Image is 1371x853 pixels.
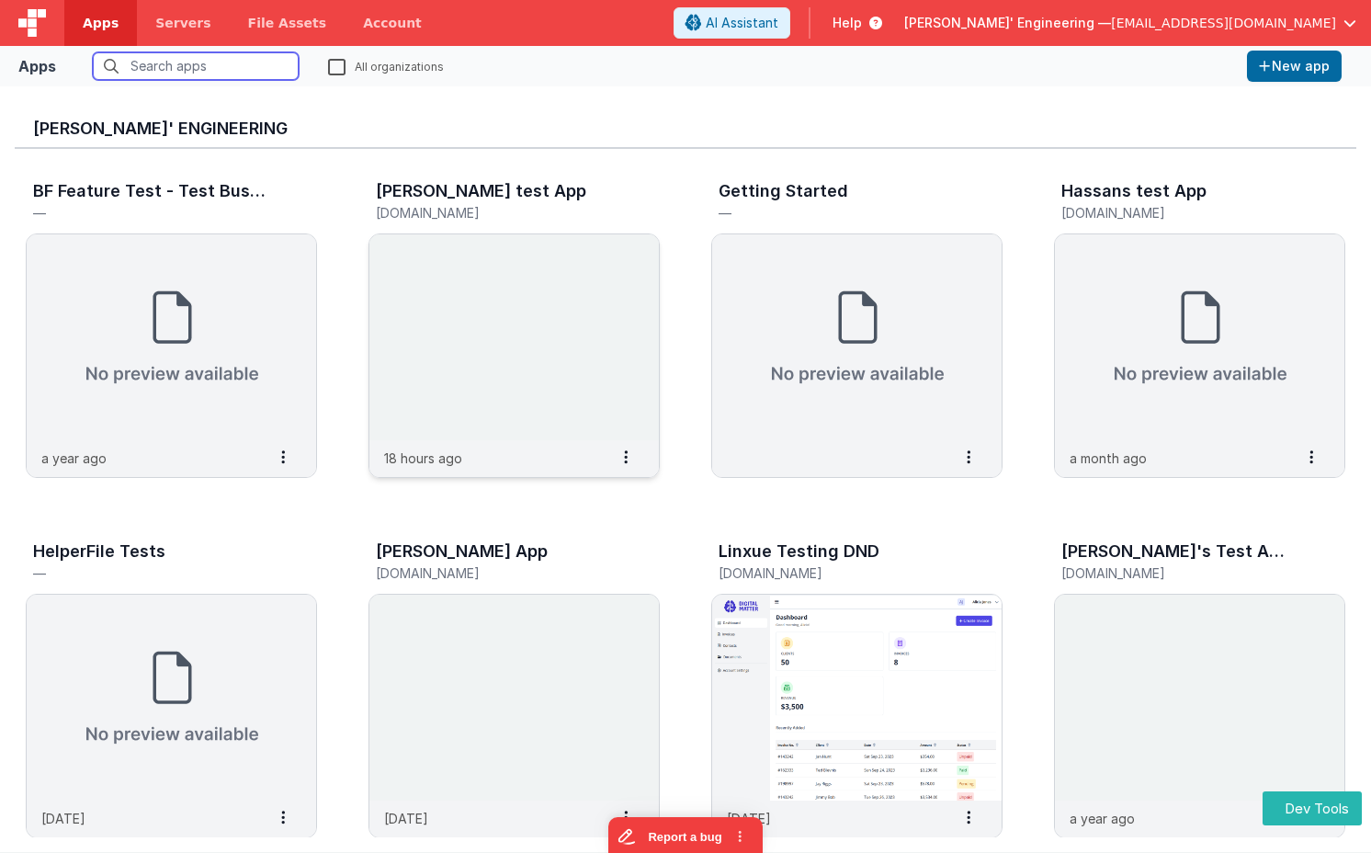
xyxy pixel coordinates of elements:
p: a month ago [1070,449,1147,468]
h3: [PERSON_NAME] test App [376,182,586,200]
span: [EMAIL_ADDRESS][DOMAIN_NAME] [1111,14,1336,32]
span: AI Assistant [706,14,778,32]
h3: [PERSON_NAME]' Engineering [33,119,1338,138]
h3: BF Feature Test - Test Business File [33,182,266,200]
h3: HelperFile Tests [33,542,165,561]
span: Apps [83,14,119,32]
h5: — [33,566,271,580]
p: [DATE] [41,809,85,828]
label: All organizations [328,57,444,74]
h5: [DOMAIN_NAME] [1061,566,1299,580]
h3: [PERSON_NAME] App [376,542,548,561]
h3: [PERSON_NAME]'s Test App new [1061,542,1294,561]
p: [DATE] [384,809,428,828]
span: Help [833,14,862,32]
h3: Getting Started [719,182,848,200]
h5: [DOMAIN_NAME] [719,566,957,580]
span: Servers [155,14,210,32]
span: File Assets [248,14,327,32]
h5: [DOMAIN_NAME] [376,206,614,220]
input: Search apps [93,52,299,80]
h3: Linxue Testing DND [719,542,879,561]
p: 18 hours ago [384,449,462,468]
p: a year ago [1070,809,1135,828]
h5: [DOMAIN_NAME] [376,566,614,580]
button: New app [1247,51,1342,82]
p: [DATE] [727,809,771,828]
button: [PERSON_NAME]' Engineering — [EMAIL_ADDRESS][DOMAIN_NAME] [904,14,1356,32]
h5: [DOMAIN_NAME] [1061,206,1299,220]
p: a year ago [41,449,107,468]
button: Dev Tools [1263,791,1362,825]
h3: Hassans test App [1061,182,1207,200]
button: AI Assistant [674,7,790,39]
h5: — [33,206,271,220]
h5: — [719,206,957,220]
div: Apps [18,55,56,77]
span: [PERSON_NAME]' Engineering — [904,14,1111,32]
